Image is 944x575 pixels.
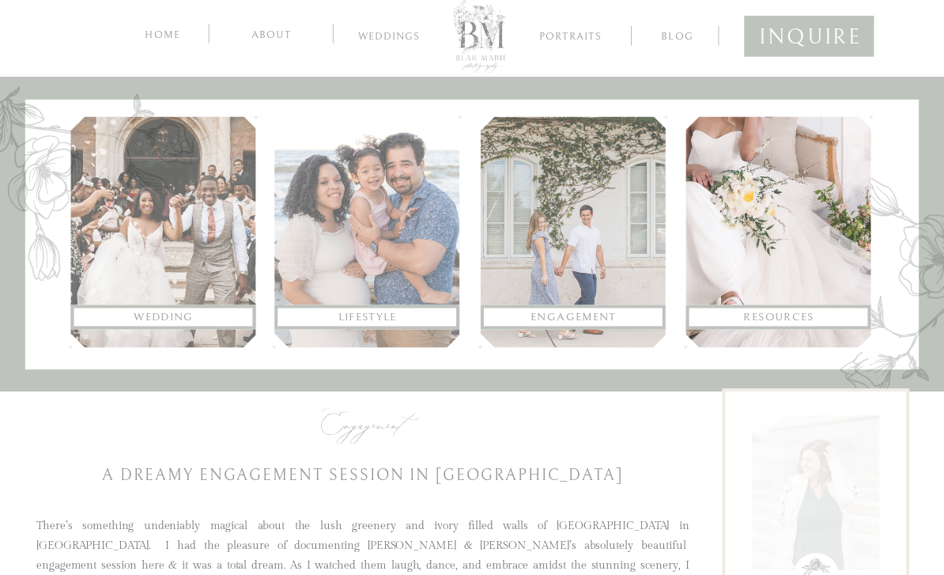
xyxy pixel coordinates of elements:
a: Engagement [322,387,402,466]
a: about [234,26,309,41]
a: Weddings [347,31,431,47]
a: blog [647,28,708,43]
a: Portraits [533,31,609,45]
a: home [142,26,184,41]
a: lifestyle [284,308,451,327]
a: resources [696,308,863,327]
a: Engagement [490,308,657,327]
h1: A Dreamy Engagement Session in [GEOGRAPHIC_DATA] [36,463,689,491]
a: Wedding [80,308,247,327]
a: inquire [759,18,859,49]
